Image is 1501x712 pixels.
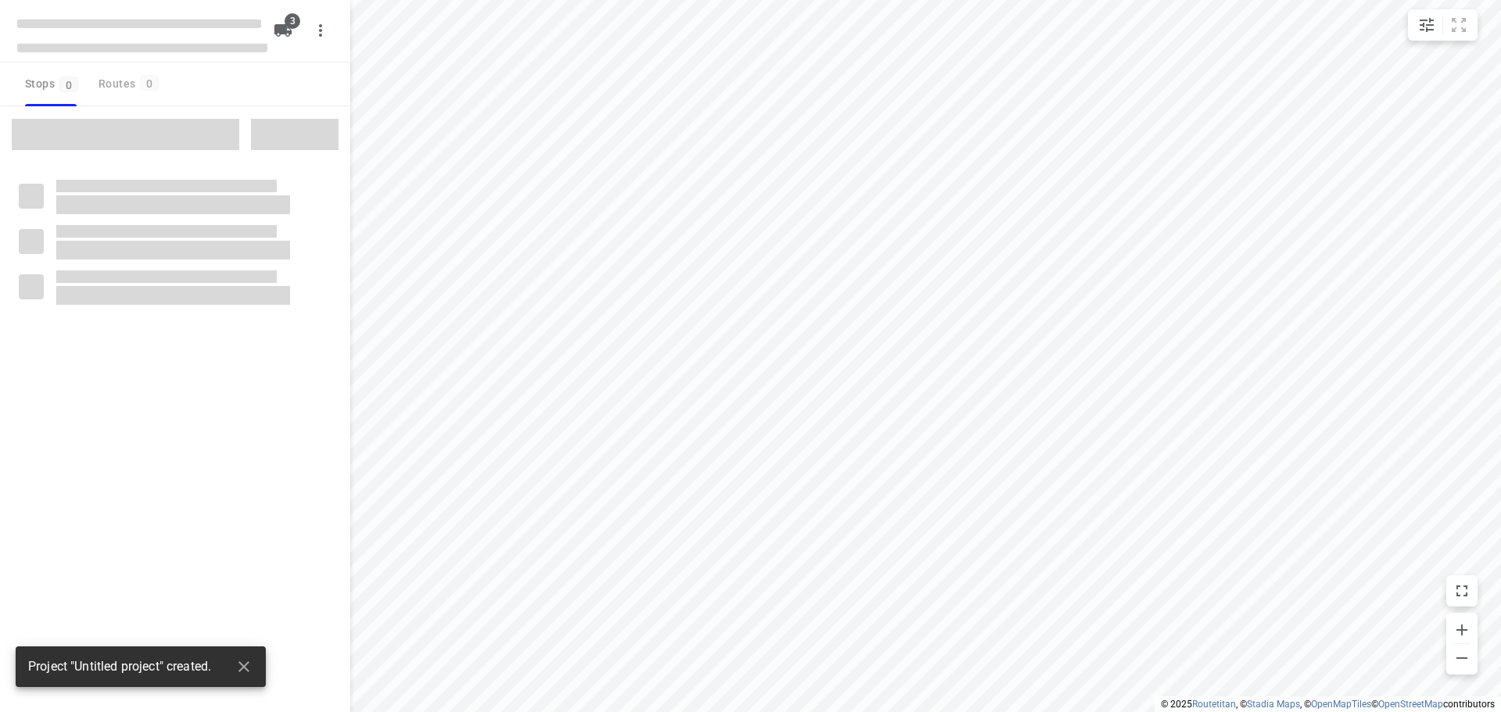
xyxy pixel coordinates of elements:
[1378,699,1443,710] a: OpenStreetMap
[1311,699,1371,710] a: OpenMapTiles
[28,658,211,676] span: Project "Untitled project" created.
[1192,699,1236,710] a: Routetitan
[1247,699,1300,710] a: Stadia Maps
[1161,699,1495,710] li: © 2025 , © , © © contributors
[1411,9,1442,41] button: Map settings
[1408,9,1478,41] div: small contained button group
